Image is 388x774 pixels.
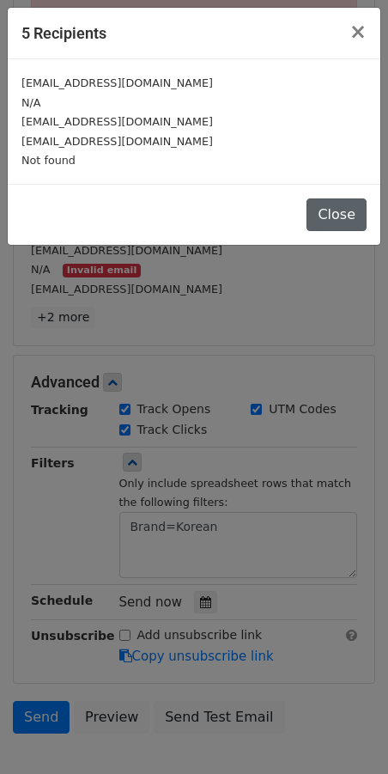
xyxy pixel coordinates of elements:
[306,198,367,231] button: Close
[21,115,213,128] small: [EMAIL_ADDRESS][DOMAIN_NAME]
[21,135,213,148] small: [EMAIL_ADDRESS][DOMAIN_NAME]
[21,21,106,45] h5: 5 Recipients
[349,20,367,44] span: ×
[336,8,380,56] button: Close
[302,692,388,774] iframe: Chat Widget
[21,96,41,109] small: N/A
[21,154,76,167] small: Not found
[21,76,213,89] small: [EMAIL_ADDRESS][DOMAIN_NAME]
